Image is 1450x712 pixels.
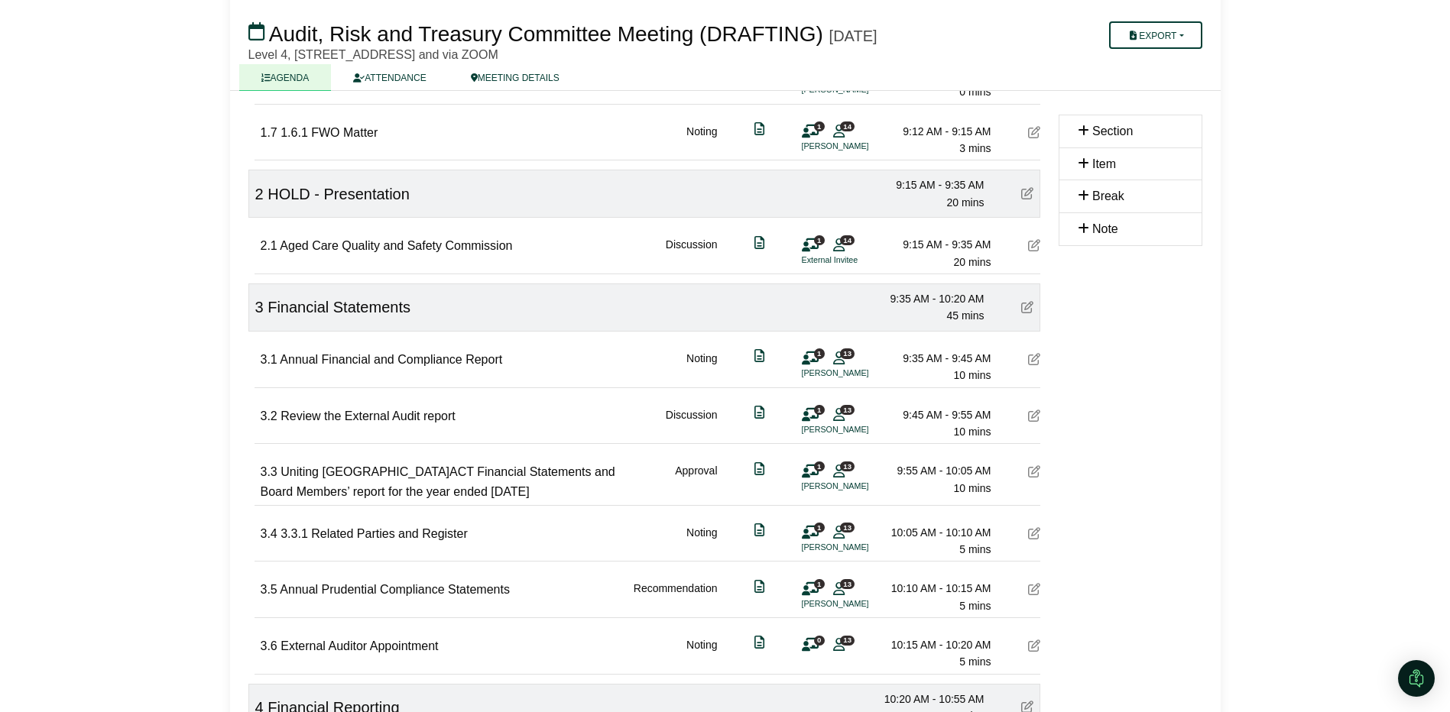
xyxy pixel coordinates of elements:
span: 14 [840,121,855,131]
li: [PERSON_NAME] [802,597,916,610]
span: Break [1092,189,1124,202]
div: Discussion [666,406,718,441]
li: External Invitee [802,254,916,267]
span: 13 [840,461,855,471]
span: Aged Care Quality and Safety Commission [280,239,512,252]
div: Recommendation [634,580,718,614]
span: 5 mins [959,655,991,668]
div: Approval [675,462,717,501]
li: [PERSON_NAME] [802,480,916,493]
li: [PERSON_NAME] [802,367,916,380]
div: Noting [686,123,717,157]
div: 9:15 AM - 9:35 AM [884,236,991,253]
span: 3 mins [959,142,991,154]
div: 10:15 AM - 10:20 AM [884,636,991,653]
div: Open Intercom Messenger [1398,660,1435,697]
span: 13 [840,523,855,532]
span: Audit, Risk and Treasury Committee Meeting (DRAFTING) [269,22,823,46]
li: [PERSON_NAME] [802,541,916,554]
button: Export [1109,21,1202,49]
span: 1 [814,348,825,358]
a: MEETING DETAILS [449,64,582,91]
a: ATTENDANCE [331,64,448,91]
span: 2.1 [261,239,277,252]
li: [PERSON_NAME] [802,423,916,436]
span: HOLD - Presentation [268,186,410,202]
span: 0 [814,636,825,646]
span: Section [1092,125,1133,138]
span: 13 [840,348,855,358]
span: 3.3 [261,465,277,478]
span: Annual Financial and Compliance Report [280,353,502,366]
div: 10:20 AM - 10:55 AM [877,691,985,707]
div: 9:35 AM - 9:45 AM [884,350,991,367]
span: 1 [814,523,825,532]
span: 3.1 [261,353,277,366]
a: AGENDA [239,64,332,91]
div: 9:35 AM - 10:20 AM [877,290,985,307]
li: [PERSON_NAME] [802,140,916,153]
span: 1 [814,405,825,415]
span: 10 mins [953,482,991,494]
span: Review the External Audit report [281,409,456,422]
div: Noting [686,636,717,671]
div: 9:12 AM - 9:15 AM [884,123,991,140]
span: 3.4 [261,527,277,540]
div: 9:55 AM - 10:05 AM [884,462,991,479]
span: 20 mins [953,256,991,268]
span: 20 mins [946,196,984,209]
span: External Auditor Appointment [281,639,438,652]
span: Note [1092,222,1118,235]
span: 2 [255,186,264,202]
span: 1 [814,461,825,471]
span: 1 [814,579,825,589]
span: 0 mins [959,86,991,98]
span: 1.6.1 FWO Matter [281,126,378,139]
div: 9:45 AM - 9:55 AM [884,406,991,423]
div: Noting [686,350,717,384]
span: 45 mins [946,309,984,322]
span: 14 [840,235,855,245]
span: Annual Prudential Compliance Statements [280,583,510,596]
span: Financial Statements [268,299,410,316]
span: 10 mins [953,426,991,438]
span: 1 [814,121,825,131]
span: 13 [840,579,855,589]
span: 3.3.1 Related Parties and Register [281,527,468,540]
div: 10:10 AM - 10:15 AM [884,580,991,597]
span: Level 4, [STREET_ADDRESS] and via ZOOM [248,48,498,61]
span: 13 [840,405,855,415]
div: Discussion [666,236,718,270]
span: Uniting [GEOGRAPHIC_DATA]ACT Financial Statements and Board Members’ report for the year ended [D... [261,465,615,498]
span: 13 [840,636,855,646]
span: 5 mins [959,543,991,555]
span: 10 mins [953,369,991,381]
div: Noting [686,524,717,558]
span: 3 [255,299,264,316]
span: 3.2 [261,409,277,422]
span: Item [1092,157,1116,170]
div: [DATE] [829,27,877,45]
div: 9:15 AM - 9:35 AM [877,176,985,193]
span: 1 [814,235,825,245]
span: 3.5 [261,583,277,596]
span: 5 mins [959,600,991,612]
span: 3.6 [261,639,277,652]
span: 1.7 [261,126,277,139]
div: 10:05 AM - 10:10 AM [884,524,991,541]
